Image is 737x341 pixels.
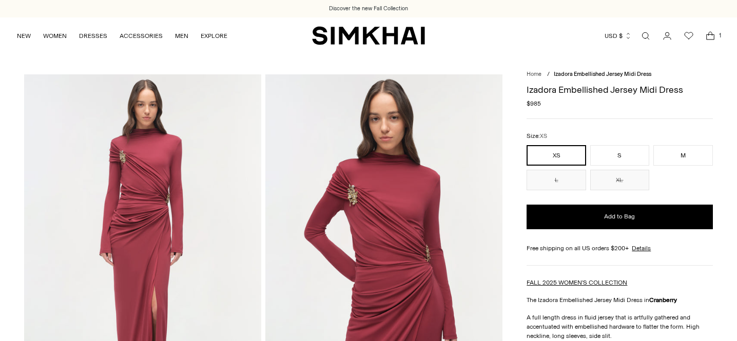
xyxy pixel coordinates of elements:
p: The Izadora Embellished Jersey Midi Dress in [527,295,712,305]
a: NEW [17,25,31,47]
span: $985 [527,99,541,108]
button: XS [527,145,586,166]
a: Home [527,71,541,77]
nav: breadcrumbs [527,70,712,79]
a: SIMKHAI [312,26,425,46]
div: Free shipping on all US orders $200+ [527,244,712,253]
button: USD $ [605,25,632,47]
a: Discover the new Fall Collection [329,5,408,13]
span: Izadora Embellished Jersey Midi Dress [554,71,651,77]
a: Wishlist [678,26,699,46]
a: ACCESSORIES [120,25,163,47]
a: WOMEN [43,25,67,47]
span: Add to Bag [604,212,635,221]
a: MEN [175,25,188,47]
strong: Cranberry [649,296,677,304]
a: Details [632,244,651,253]
a: Open search modal [635,26,656,46]
button: XL [590,170,649,190]
div: / [547,70,550,79]
button: M [653,145,712,166]
a: Go to the account page [657,26,677,46]
button: L [527,170,586,190]
label: Size: [527,131,547,141]
h1: Izadora Embellished Jersey Midi Dress [527,85,712,94]
a: EXPLORE [201,25,227,47]
a: DRESSES [79,25,107,47]
button: Add to Bag [527,205,712,229]
a: FALL 2025 WOMEN'S COLLECTION [527,279,627,286]
a: Open cart modal [700,26,721,46]
p: A full length dress in fluid jersey that is artfully gathered and accentuated with embellished ha... [527,313,712,340]
span: 1 [715,31,725,40]
button: S [590,145,649,166]
span: XS [540,133,547,139]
